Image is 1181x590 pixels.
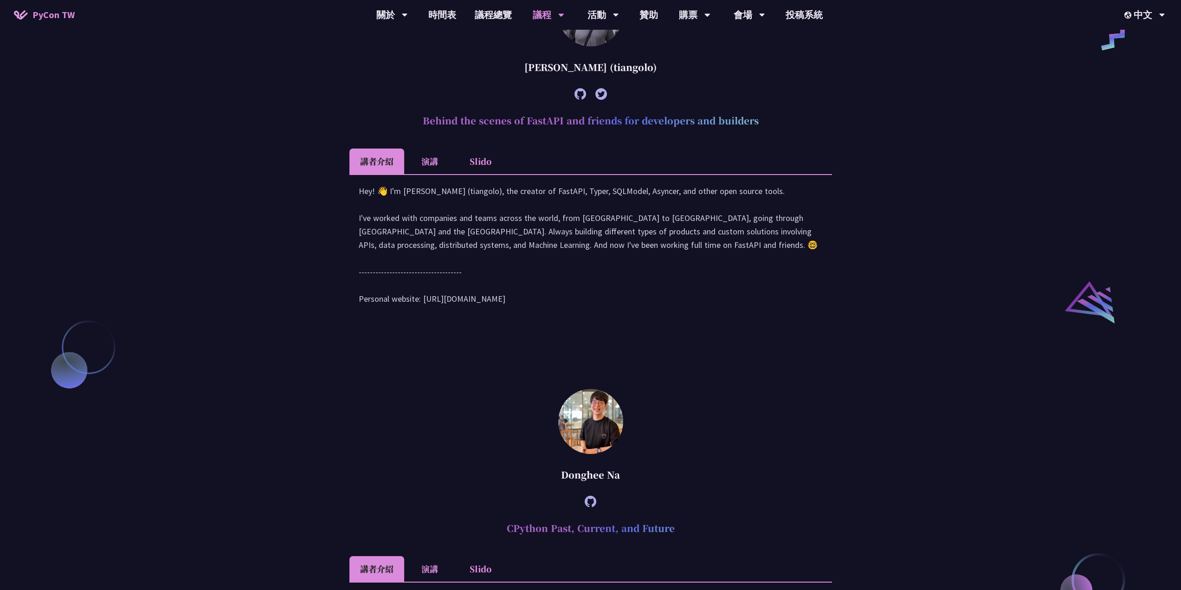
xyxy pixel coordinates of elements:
[349,514,832,542] h2: CPython Past, Current, and Future
[558,389,623,454] img: Donghee Na
[404,556,455,582] li: 演講
[349,149,404,174] li: 講者介紹
[349,556,404,582] li: 講者介紹
[349,461,832,489] div: Donghee Na
[359,184,823,315] div: Hey! 👋 I'm [PERSON_NAME] (tiangolo), the creator of FastAPI, Typer, SQLModel, Asyncer, and other ...
[1124,12,1134,19] img: Locale Icon
[404,149,455,174] li: 演講
[5,3,84,26] a: PyCon TW
[32,8,75,22] span: PyCon TW
[349,107,832,135] h2: Behind the scenes of FastAPI and friends for developers and builders
[455,149,506,174] li: Slido
[14,10,28,19] img: Home icon of PyCon TW 2025
[455,556,506,582] li: Slido
[349,53,832,81] div: [PERSON_NAME] (tiangolo)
